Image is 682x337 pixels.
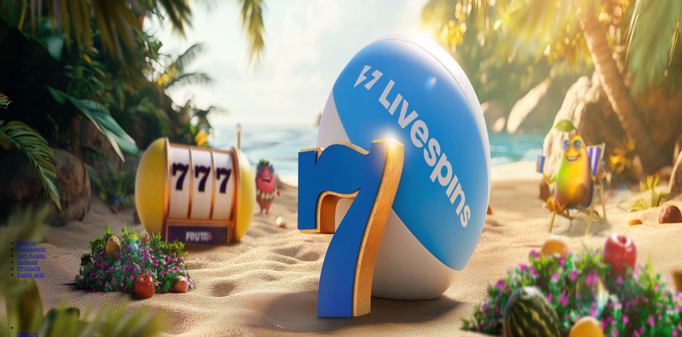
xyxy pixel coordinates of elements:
[3,228,679,291] header: Lobby
[17,331,38,337] a: Book of Dead
[17,265,40,271] a: Pöytäpelit
[17,259,38,265] a: Jackpotit
[3,228,679,278] nav: Lobby
[17,240,36,246] a: Suositut
[17,272,44,278] a: Kaikki pelit
[17,246,46,252] a: Kolikkopelit
[17,331,38,337] span: Pelaa nyt
[17,252,45,259] a: Live Kasino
